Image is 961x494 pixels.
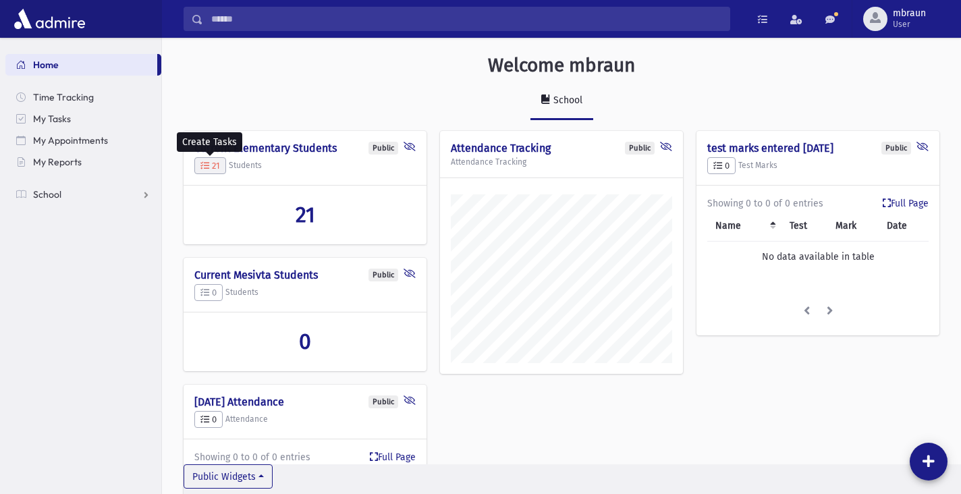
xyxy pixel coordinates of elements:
[488,54,635,77] h3: Welcome mbraun
[5,130,161,151] a: My Appointments
[194,142,416,155] h4: Current Elementary Students
[881,142,911,155] div: Public
[530,82,593,120] a: School
[5,86,161,108] a: Time Tracking
[713,161,730,171] span: 0
[194,329,416,354] a: 0
[184,464,273,489] button: Public Widgets
[194,450,416,464] div: Showing 0 to 0 of 0 entries
[33,113,71,125] span: My Tasks
[200,287,217,298] span: 0
[194,411,223,429] button: 0
[707,211,781,242] th: Name
[707,157,736,175] button: 0
[177,132,242,152] div: Create Tasks
[5,184,161,205] a: School
[451,157,672,167] h5: Attendance Tracking
[194,269,416,281] h4: Current Mesivta Students
[368,395,398,408] div: Public
[200,414,217,424] span: 0
[33,188,61,200] span: School
[707,157,929,175] h5: Test Marks
[893,8,926,19] span: mbraun
[893,19,926,30] span: User
[33,59,59,71] span: Home
[707,242,929,273] td: No data available in table
[883,196,929,211] a: Full Page
[11,5,88,32] img: AdmirePro
[5,54,157,76] a: Home
[33,91,94,103] span: Time Tracking
[625,142,655,155] div: Public
[451,142,672,155] h4: Attendance Tracking
[368,269,398,281] div: Public
[203,7,730,31] input: Search
[194,395,416,408] h4: [DATE] Attendance
[194,157,416,175] h5: Students
[827,211,878,242] th: Mark
[781,211,828,242] th: Test
[879,211,929,242] th: Date
[299,329,311,354] span: 0
[368,142,398,155] div: Public
[194,284,223,302] button: 0
[194,411,416,429] h5: Attendance
[33,134,108,146] span: My Appointments
[5,108,161,130] a: My Tasks
[33,156,82,168] span: My Reports
[370,450,416,464] a: Full Page
[707,196,929,211] div: Showing 0 to 0 of 0 entries
[707,142,929,155] h4: test marks entered [DATE]
[296,202,315,227] span: 21
[194,284,416,302] h5: Students
[194,157,226,175] button: 21
[200,161,220,171] span: 21
[551,94,582,106] div: School
[5,151,161,173] a: My Reports
[194,202,416,227] a: 21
